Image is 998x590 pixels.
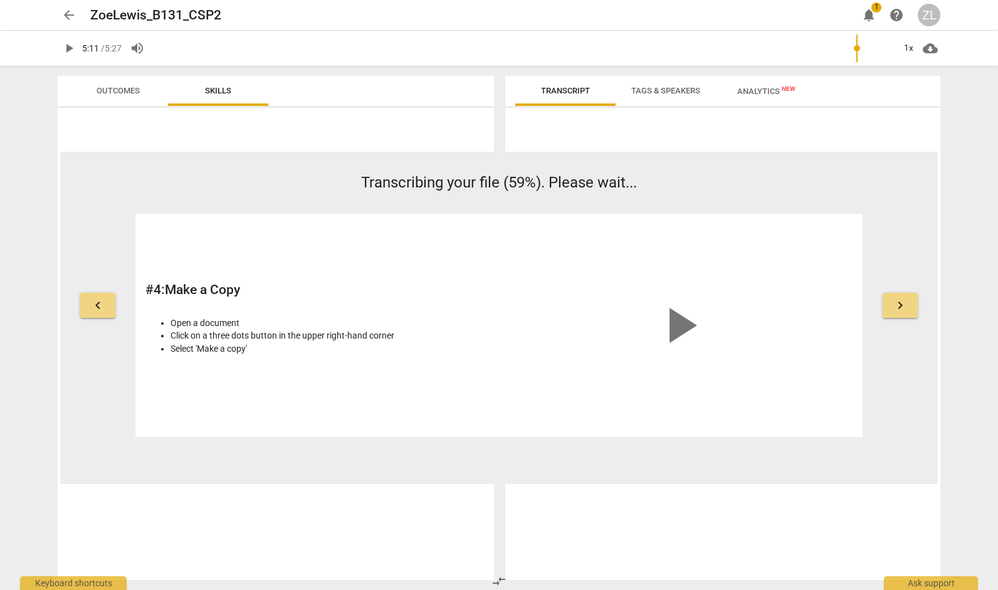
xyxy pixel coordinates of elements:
span: Analytics [737,87,796,96]
h2: # 4 : Make a Copy [145,282,492,298]
span: keyboard_arrow_left [90,298,105,313]
span: keyboard_arrow_right [893,298,908,313]
div: Keyboard shortcuts [20,576,127,590]
span: Skills [205,86,231,95]
div: Ask support [884,576,978,590]
button: Play [58,37,80,60]
li: Select 'Make a copy' [171,342,492,356]
span: notifications [861,8,876,23]
li: Open a document [171,317,492,330]
span: cloud_download [923,41,938,56]
span: compare_arrows [491,574,507,589]
button: Notifications [858,4,880,26]
span: Transcript [541,86,590,95]
span: help [889,8,904,23]
span: 1 [871,3,881,13]
li: Click on a three dots button in the upper right-hand corner [171,329,492,342]
span: volume_up [130,41,145,56]
span: Transcribing your file (59%). Please wait... [361,174,637,191]
button: ZL [918,4,940,26]
span: arrow_back [61,8,76,23]
span: / 5:27 [101,43,122,53]
span: play_arrow [61,41,76,56]
button: Volume [126,37,149,60]
span: Tags & Speakers [631,86,700,95]
span: play_arrow [649,295,710,356]
span: New [782,85,796,92]
div: 1x [896,38,920,58]
a: Help [885,4,908,26]
span: Outcomes [97,86,140,95]
span: 5:11 [82,43,99,53]
h2: ZoeLewis_B131_CSP2 [90,8,221,23]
